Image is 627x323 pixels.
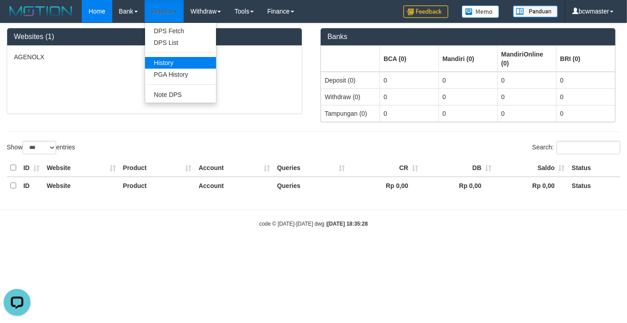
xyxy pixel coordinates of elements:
[403,5,448,18] img: Feedback.jpg
[14,33,295,41] h3: Websites (1)
[20,159,43,177] th: ID
[20,177,43,194] th: ID
[22,141,56,154] select: Showentries
[327,221,368,227] strong: [DATE] 18:35:28
[498,105,556,122] td: 0
[349,177,422,194] th: Rp 0,00
[145,89,216,100] a: Note DPS
[380,46,439,72] th: Group: activate to sort column ascending
[274,159,349,177] th: Queries
[556,88,615,105] td: 0
[439,105,498,122] td: 0
[422,177,495,194] th: Rp 0,00
[321,88,380,105] td: Withdraw (0)
[422,159,495,177] th: DB
[321,72,380,89] td: Deposit (0)
[495,159,568,177] th: Saldo
[4,4,31,31] button: Open LiveChat chat widget
[327,33,609,41] h3: Banks
[14,52,295,61] p: AGENOLX
[259,221,368,227] small: code © [DATE]-[DATE] dwg |
[439,72,498,89] td: 0
[439,46,498,72] th: Group: activate to sort column ascending
[532,141,620,154] label: Search:
[495,177,568,194] th: Rp 0,00
[556,72,615,89] td: 0
[321,46,380,72] th: Group: activate to sort column ascending
[43,159,119,177] th: Website
[145,69,216,80] a: PGA History
[43,177,119,194] th: Website
[145,37,216,48] a: DPS List
[145,25,216,37] a: DPS Fetch
[321,105,380,122] td: Tampungan (0)
[7,4,75,18] img: MOTION_logo.png
[498,88,556,105] td: 0
[380,72,439,89] td: 0
[119,159,195,177] th: Product
[439,88,498,105] td: 0
[513,5,558,17] img: panduan.png
[462,5,499,18] img: Button%20Memo.svg
[274,177,349,194] th: Queries
[568,177,620,194] th: Status
[556,46,615,72] th: Group: activate to sort column ascending
[380,88,439,105] td: 0
[145,57,216,69] a: History
[7,141,75,154] label: Show entries
[349,159,422,177] th: CR
[380,105,439,122] td: 0
[498,46,556,72] th: Group: activate to sort column ascending
[556,105,615,122] td: 0
[195,159,273,177] th: Account
[119,177,195,194] th: Product
[498,72,556,89] td: 0
[556,141,620,154] input: Search:
[195,177,273,194] th: Account
[568,159,620,177] th: Status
